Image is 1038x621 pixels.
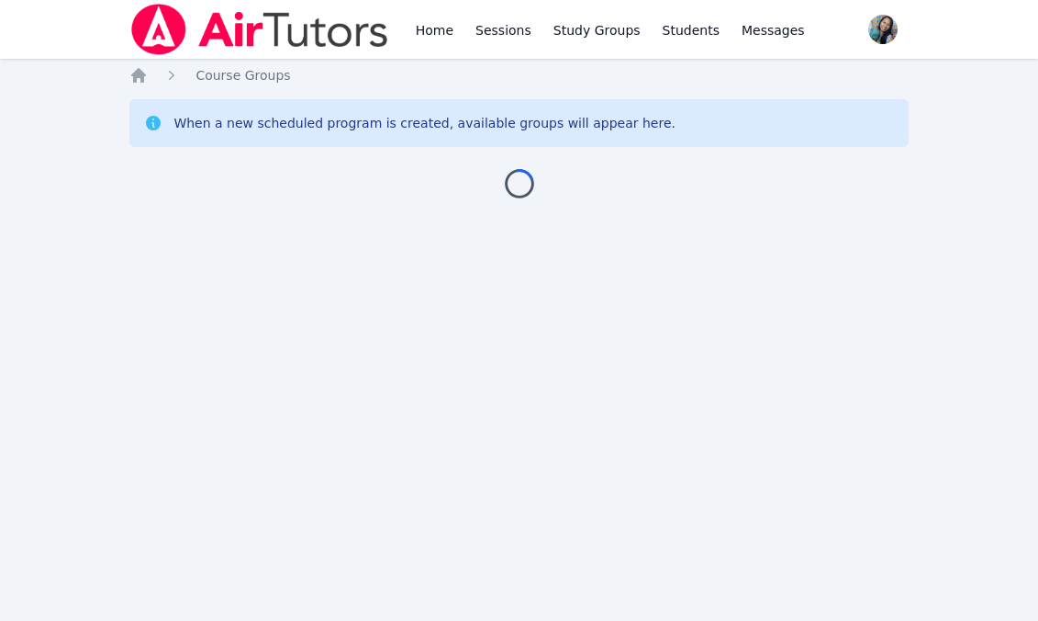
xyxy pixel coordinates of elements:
img: Air Tutors [129,4,389,55]
span: Course Groups [195,68,290,83]
a: Course Groups [195,66,290,85]
nav: Breadcrumb [129,66,908,85]
span: Messages [742,21,805,40]
div: When a new scheduled program is created, available groups will appear here. [173,114,675,132]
